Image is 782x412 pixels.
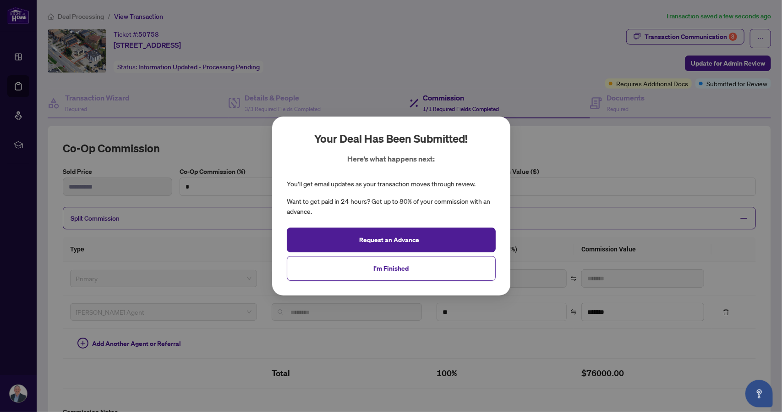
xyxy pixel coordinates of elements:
div: Want to get paid in 24 hours? Get up to 80% of your commission with an advance. [287,196,496,217]
h2: Your deal has been submitted! [314,131,468,146]
button: Request an Advance [287,228,496,252]
p: Here’s what happens next: [347,153,435,164]
button: I'm Finished [287,256,496,281]
div: You’ll get email updates as your transaction moves through review. [287,179,476,189]
span: Request an Advance [359,233,419,247]
button: Open asap [745,380,773,407]
span: I'm Finished [373,261,409,276]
